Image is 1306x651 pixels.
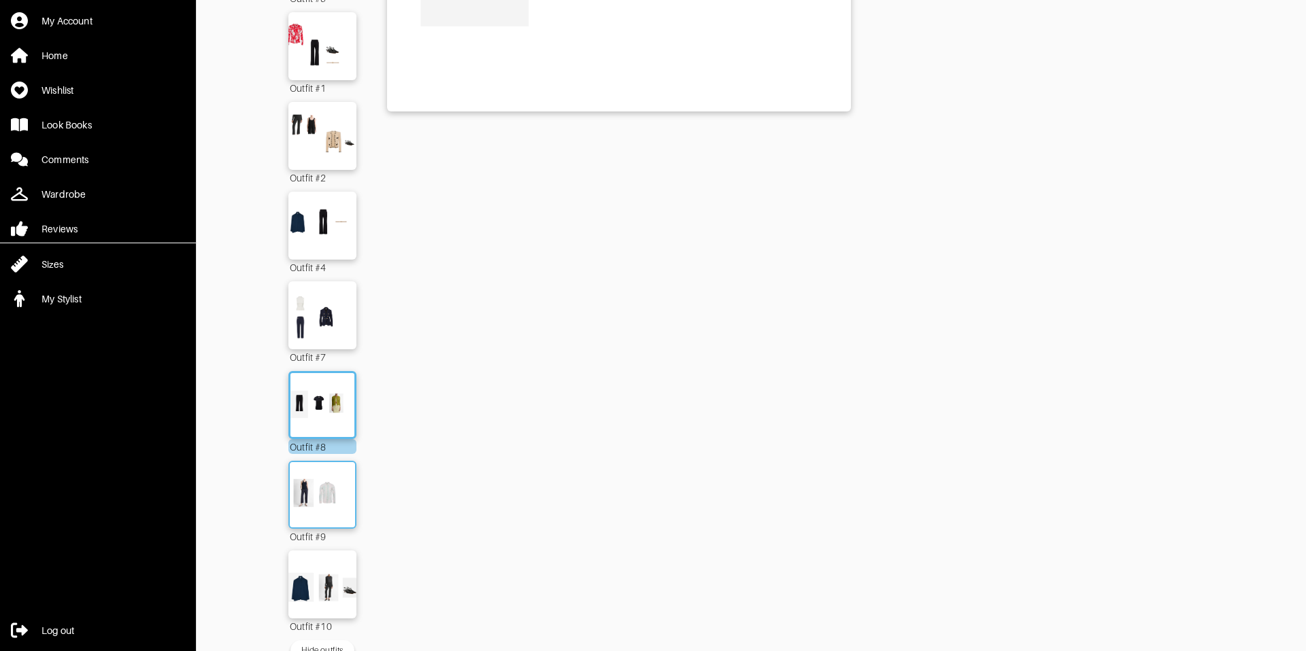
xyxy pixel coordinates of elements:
div: My Stylist [41,292,82,306]
div: My Account [41,14,93,28]
img: Outfit Outfit #4 [284,198,361,253]
img: Outfit Outfit #2 [284,109,361,163]
div: Comments [41,153,88,166]
div: Outfit #10 [288,618,356,633]
div: Wardrobe [41,188,86,201]
div: Reviews [41,222,78,236]
div: Outfit #8 [288,439,356,454]
div: Outfit #9 [288,529,356,544]
img: Outfit Outfit #1 [284,19,361,73]
div: Home [41,49,68,63]
div: Log out [41,624,74,637]
div: Outfit #2 [288,170,356,185]
div: Outfit #7 [288,349,356,364]
div: Wishlist [41,84,73,97]
img: Outfit Outfit #8 [286,380,358,430]
img: Outfit Outfit #7 [284,288,361,342]
img: Outfit Outfit #10 [284,557,361,612]
img: Outfit Outfit #9 [286,469,359,521]
div: Sizes [41,258,63,271]
div: Look Books [41,118,92,132]
div: Outfit #1 [288,80,356,95]
div: Outfit #4 [288,260,356,275]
